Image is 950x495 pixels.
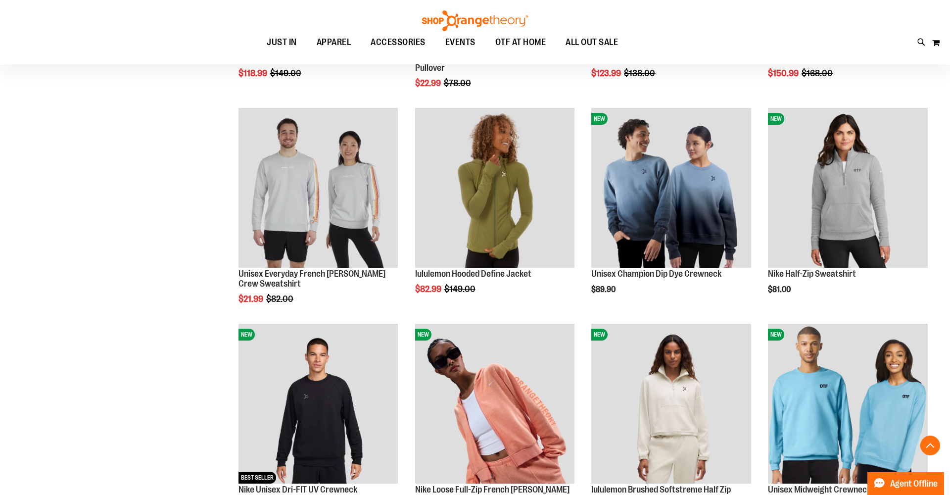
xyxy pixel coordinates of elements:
[445,31,475,53] span: EVENTS
[238,108,398,268] img: Product image for Unisex Everyday French Terry Crew Sweatshirt
[768,329,784,341] span: NEW
[591,485,731,495] a: lululemon Brushed Softstreme Half Zip
[415,324,575,485] a: Nike Loose Full-Zip French Terry HoodieNEW
[267,31,297,53] span: JUST IN
[415,329,431,341] span: NEW
[624,68,657,78] span: $138.00
[591,269,721,279] a: Unisex Champion Dip Dye Crewneck
[768,285,792,294] span: $81.00
[238,269,385,289] a: Unisex Everyday French [PERSON_NAME] Crew Sweatshirt
[591,329,608,341] span: NEW
[238,324,398,485] a: Nike Unisex Dri-FIT UV CrewneckNEWBEST SELLER
[415,324,575,484] img: Nike Loose Full-Zip French Terry Hoodie
[586,103,756,319] div: product
[415,78,442,88] span: $22.99
[410,103,580,319] div: product
[415,284,443,294] span: $82.99
[495,31,546,53] span: OTF AT HOME
[234,103,403,329] div: product
[444,284,477,294] span: $149.00
[591,324,751,485] a: lululemon Brushed Softstreme Half ZipNEW
[317,31,351,53] span: APPAREL
[768,113,784,125] span: NEW
[238,294,265,304] span: $21.99
[415,108,575,269] a: Product image for lululemon Hooded Define Jacket
[890,479,938,489] span: Agent Offline
[591,324,751,484] img: lululemon Brushed Softstreme Half Zip
[238,485,357,495] a: Nike Unisex Dri-FIT UV Crewneck
[591,113,608,125] span: NEW
[768,108,928,268] img: Nike Half-Zip Sweatshirt
[238,472,276,484] span: BEST SELLER
[266,294,295,304] span: $82.00
[238,329,255,341] span: NEW
[238,68,269,78] span: $118.99
[415,108,575,268] img: Product image for lululemon Hooded Define Jacket
[591,108,751,268] img: Unisex Champion Dip Dye Crewneck
[591,108,751,269] a: Unisex Champion Dip Dye CrewneckNEW
[768,108,928,269] a: Nike Half-Zip SweatshirtNEW
[802,68,834,78] span: $168.00
[444,78,473,88] span: $78.00
[768,485,871,495] a: Unisex Midweight Crewneck
[768,68,800,78] span: $150.99
[421,10,529,31] img: Shop Orangetheory
[415,269,531,279] a: lululemon Hooded Define Jacket
[270,68,303,78] span: $149.00
[768,269,856,279] a: Nike Half-Zip Sweatshirt
[763,103,933,319] div: product
[591,285,617,294] span: $89.90
[238,324,398,484] img: Nike Unisex Dri-FIT UV Crewneck
[415,53,557,73] a: Everyday French [PERSON_NAME] Mock Pullover
[415,485,570,495] a: Nike Loose Full-Zip French [PERSON_NAME]
[371,31,426,53] span: ACCESSORIES
[768,324,928,485] a: Unisex Midweight CrewneckNEW
[238,108,398,269] a: Product image for Unisex Everyday French Terry Crew Sweatshirt
[566,31,618,53] span: ALL OUT SALE
[768,324,928,484] img: Unisex Midweight Crewneck
[867,472,944,495] button: Agent Offline
[920,436,940,455] button: Back To Top
[591,68,622,78] span: $123.99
